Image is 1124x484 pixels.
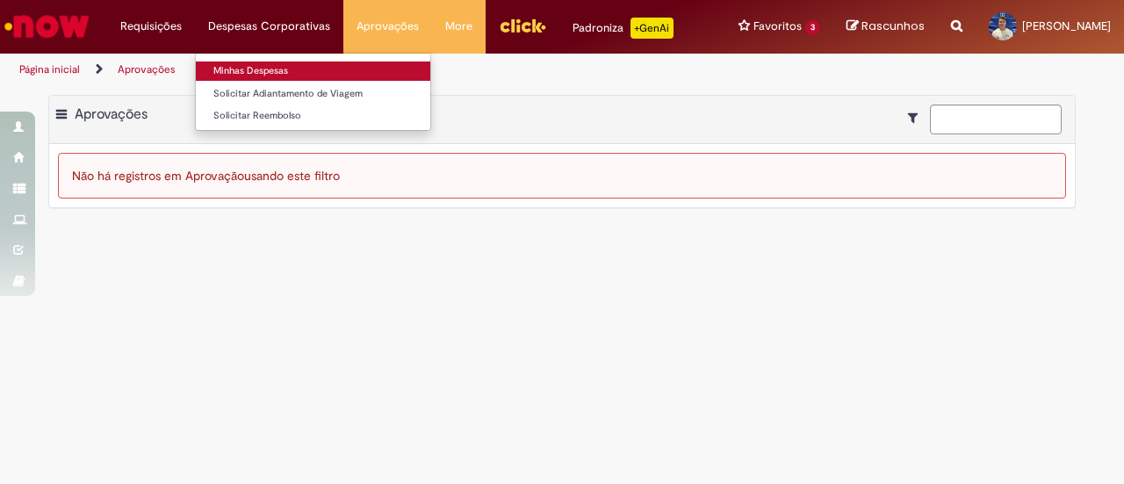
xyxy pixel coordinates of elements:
[499,12,546,39] img: click_logo_yellow_360x200.png
[13,54,736,86] ul: Trilhas de página
[1022,18,1111,33] span: [PERSON_NAME]
[75,105,148,123] span: Aprovações
[196,61,430,81] a: Minhas Despesas
[244,168,340,184] span: usando este filtro
[208,18,330,35] span: Despesas Corporativas
[630,18,674,39] p: +GenAi
[196,84,430,104] a: Solicitar Adiantamento de Viagem
[805,20,820,35] span: 3
[118,62,176,76] a: Aprovações
[196,106,430,126] a: Solicitar Reembolso
[573,18,674,39] div: Padroniza
[2,9,92,44] img: ServiceNow
[861,18,925,34] span: Rascunhos
[195,53,431,131] ul: Despesas Corporativas
[58,153,1066,199] div: Não há registros em Aprovação
[753,18,802,35] span: Favoritos
[357,18,419,35] span: Aprovações
[847,18,925,35] a: Rascunhos
[19,62,80,76] a: Página inicial
[445,18,472,35] span: More
[120,18,182,35] span: Requisições
[908,112,926,124] i: Mostrar filtros para: Suas Solicitações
